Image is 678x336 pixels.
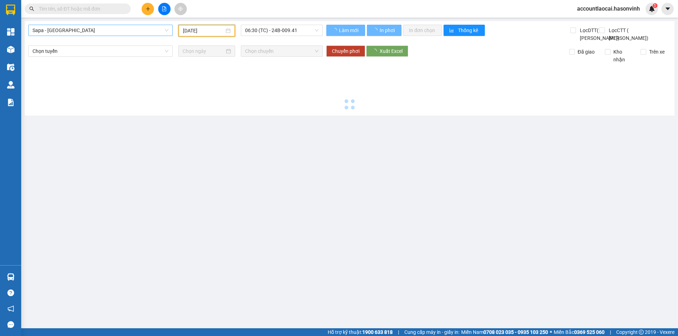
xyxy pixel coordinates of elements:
span: Lọc DTT( [PERSON_NAME]) [577,26,620,42]
sup: 1 [653,3,658,8]
strong: 1900 633 818 [362,329,393,335]
img: solution-icon [7,99,14,106]
strong: 0708 023 035 - 0935 103 250 [483,329,548,335]
button: caret-down [661,3,674,15]
input: 12/08/2025 [183,27,224,35]
span: Làm mới [339,26,359,34]
span: caret-down [665,6,671,12]
span: 1 [654,3,656,8]
img: icon-new-feature [649,6,655,12]
span: accountlaocai.hasonvinh [571,4,646,13]
span: Cung cấp máy in - giấy in: [404,328,459,336]
span: Đã giao [575,48,597,56]
span: question-circle [7,289,14,296]
span: copyright [639,330,644,335]
span: Thống kê [458,26,479,34]
span: | [610,328,611,336]
img: dashboard-icon [7,28,14,36]
span: Xuất Excel [380,47,403,55]
img: warehouse-icon [7,63,14,71]
button: Làm mới [326,25,365,36]
span: 06:30 (TC) - 24B-009.41 [245,25,319,36]
span: plus [145,6,150,11]
span: notification [7,305,14,312]
button: Chuyển phơi [326,45,365,57]
span: Sapa - Hà Tĩnh [32,25,168,36]
strong: 0369 525 060 [574,329,605,335]
button: plus [142,3,154,15]
span: message [7,321,14,328]
span: Chọn tuyến [32,46,168,56]
span: Hỗ trợ kỹ thuật: [328,328,393,336]
span: aim [178,6,183,11]
span: loading [372,49,380,54]
span: Miền Bắc [554,328,605,336]
button: bar-chartThống kê [444,25,485,36]
span: Kho nhận [611,48,635,63]
span: Miền Nam [461,328,548,336]
input: Tìm tên, số ĐT hoặc mã đơn [39,5,122,13]
span: file-add [162,6,167,11]
span: ⚪️ [550,331,552,334]
span: Chọn chuyến [245,46,319,56]
img: warehouse-icon [7,273,14,281]
span: In phơi [380,26,396,34]
button: Xuất Excel [366,45,408,57]
img: warehouse-icon [7,46,14,53]
img: logo-vxr [6,5,15,15]
img: warehouse-icon [7,81,14,88]
span: Trên xe [646,48,667,56]
button: In đơn chọn [403,25,442,36]
span: bar-chart [449,28,455,33]
span: search [29,6,34,11]
span: | [398,328,399,336]
input: Chọn ngày [183,47,225,55]
button: aim [174,3,187,15]
span: loading [332,28,338,33]
button: file-add [158,3,171,15]
button: In phơi [367,25,402,36]
span: Lọc CTT ( [PERSON_NAME]) [606,26,649,42]
span: loading [373,28,379,33]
